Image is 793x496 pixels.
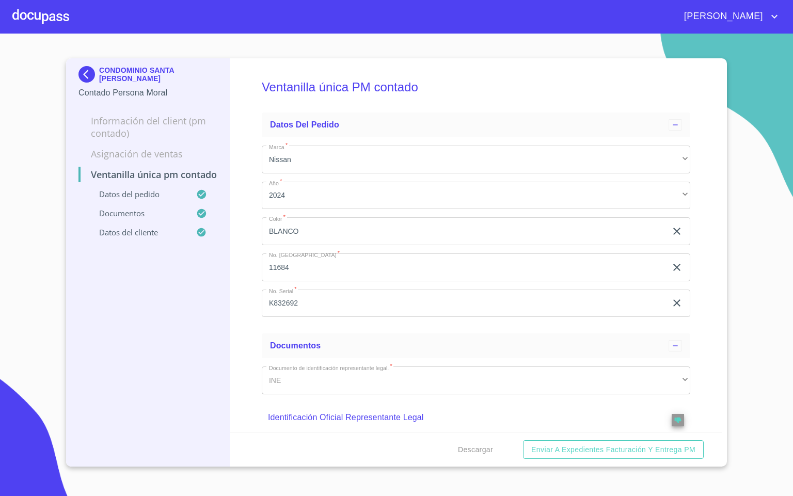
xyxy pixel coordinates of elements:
div: INE [262,366,690,394]
p: Datos del cliente [78,227,196,237]
div: Documentos [262,333,690,358]
div: CONDOMINIO SANTA [PERSON_NAME] [78,66,217,87]
img: Docupass spot blue [78,66,99,83]
p: Identificación Oficial Representante Legal [268,411,642,424]
p: Datos del pedido [78,189,196,199]
div: 2024 [262,182,690,210]
div: Nissan [262,146,690,173]
span: Descargar [458,443,493,456]
span: [PERSON_NAME] [676,8,768,25]
button: clear input [671,225,683,237]
p: Documentos [78,208,196,218]
p: Contado Persona Moral [78,87,217,99]
button: clear input [671,261,683,274]
p: CONDOMINIO SANTA [PERSON_NAME] [99,66,217,83]
div: Datos del pedido [262,113,690,137]
span: Enviar a Expedientes Facturación y Entrega PM [531,443,695,456]
h5: Ventanilla única PM contado [262,66,690,108]
button: reject [672,414,684,426]
span: Datos del pedido [270,120,339,129]
p: Ventanilla única PM contado [78,168,217,181]
button: account of current user [676,8,781,25]
p: Información del Client (PM contado) [78,115,217,139]
p: Asignación de Ventas [78,148,217,160]
button: Enviar a Expedientes Facturación y Entrega PM [523,440,704,459]
button: Descargar [454,440,497,459]
span: Documentos [270,341,321,350]
button: clear input [671,297,683,309]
